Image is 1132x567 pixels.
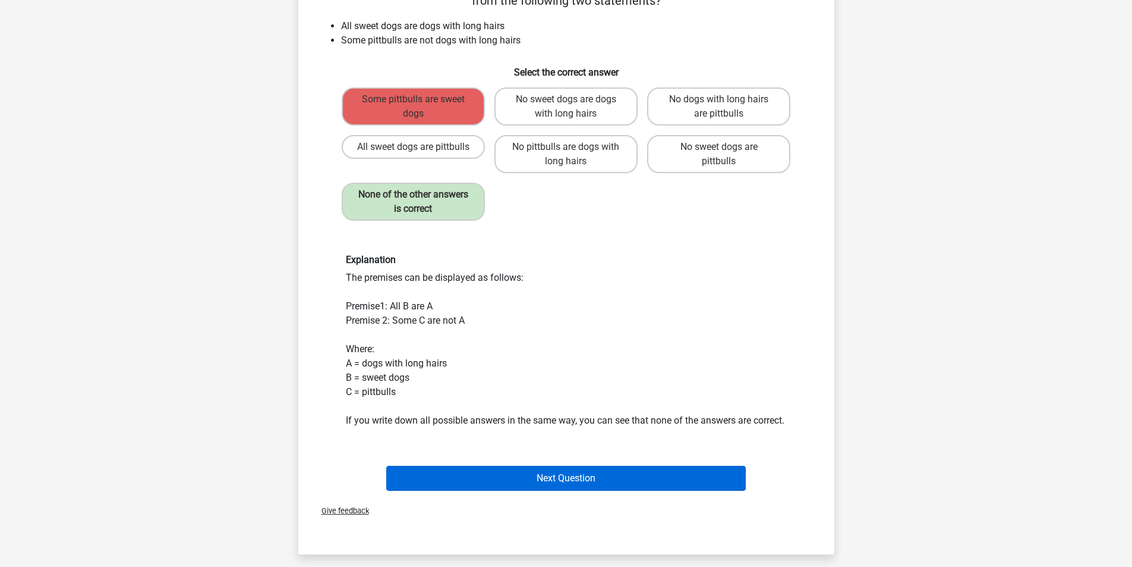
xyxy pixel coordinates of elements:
div: The premises can be displayed as follows: Premise1: All B are A Premise 2: Some C are not A Where... [337,254,796,427]
label: No sweet dogs are dogs with long hairs [494,87,638,126]
button: Next Question [386,466,746,491]
label: No dogs with long hairs are pittbulls [647,87,790,126]
li: Some pittbulls are not dogs with long hairs [341,33,815,48]
label: No sweet dogs are pittbulls [647,135,790,173]
h6: Explanation [346,254,787,265]
li: All sweet dogs are dogs with long hairs [341,19,815,33]
label: None of the other answers is correct [342,183,485,221]
label: Some pittbulls are sweet dogs [342,87,485,126]
label: No pittbulls are dogs with long hairs [494,135,638,173]
label: All sweet dogs are pittbulls [342,135,485,159]
h6: Select the correct answer [317,57,815,78]
span: Give feedback [312,506,369,515]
